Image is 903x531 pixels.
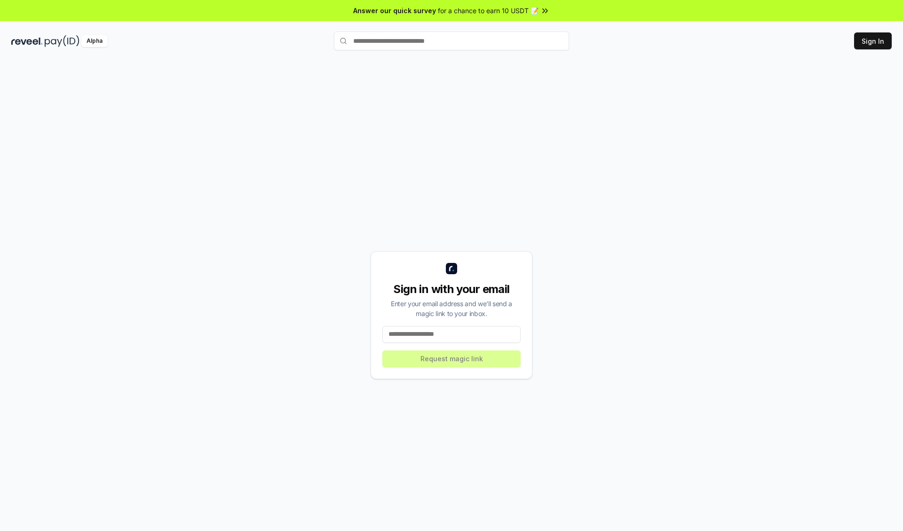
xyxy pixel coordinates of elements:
div: Sign in with your email [382,282,521,297]
span: Answer our quick survey [353,6,436,16]
img: reveel_dark [11,35,43,47]
button: Sign In [854,32,892,49]
div: Enter your email address and we’ll send a magic link to your inbox. [382,299,521,318]
span: for a chance to earn 10 USDT 📝 [438,6,539,16]
img: logo_small [446,263,457,274]
div: Alpha [81,35,108,47]
img: pay_id [45,35,79,47]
